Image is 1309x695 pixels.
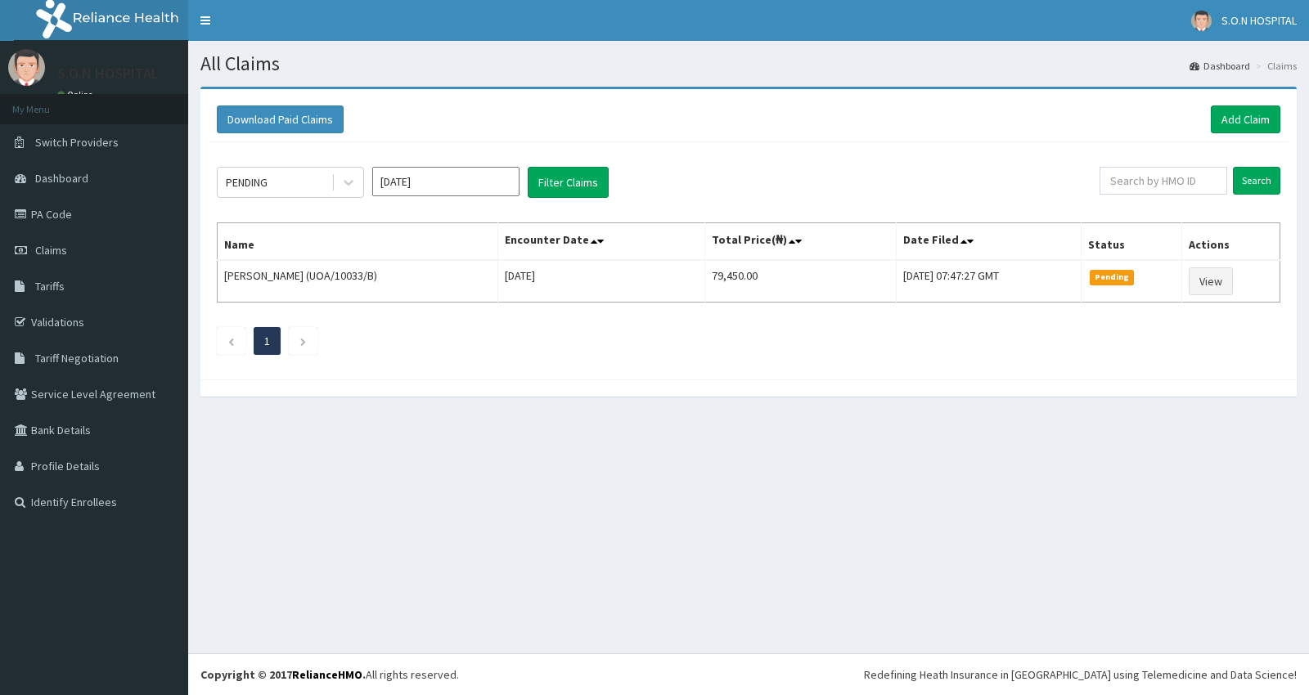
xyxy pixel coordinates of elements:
[704,223,896,261] th: Total Price(₦)
[188,653,1309,695] footer: All rights reserved.
[35,243,67,258] span: Claims
[896,260,1081,303] td: [DATE] 07:47:27 GMT
[8,49,45,86] img: User Image
[227,334,235,348] a: Previous page
[864,666,1297,683] div: Redefining Heath Insurance in [GEOGRAPHIC_DATA] using Telemedicine and Data Science!
[200,667,366,682] strong: Copyright © 2017 .
[35,171,88,186] span: Dashboard
[57,89,97,101] a: Online
[35,279,65,294] span: Tariffs
[217,105,344,133] button: Download Paid Claims
[1252,59,1297,73] li: Claims
[528,167,609,198] button: Filter Claims
[1221,13,1297,28] span: S.O.N HOSPITAL
[1081,223,1182,261] th: Status
[498,260,705,303] td: [DATE]
[498,223,705,261] th: Encounter Date
[1189,267,1233,295] a: View
[896,223,1081,261] th: Date Filed
[1211,105,1280,133] a: Add Claim
[1100,167,1228,195] input: Search by HMO ID
[1190,59,1250,73] a: Dashboard
[704,260,896,303] td: 79,450.00
[57,66,159,81] p: S.O.N HOSPITAL
[1182,223,1280,261] th: Actions
[1233,167,1280,195] input: Search
[218,223,498,261] th: Name
[1191,11,1212,31] img: User Image
[35,135,119,150] span: Switch Providers
[292,667,362,682] a: RelianceHMO
[200,53,1297,74] h1: All Claims
[35,351,119,365] span: Tariff Negotiation
[372,167,520,196] input: Select Month and Year
[218,260,498,303] td: [PERSON_NAME] (UOA/10033/B)
[226,174,268,191] div: PENDING
[299,334,307,348] a: Next page
[264,334,270,348] a: Page 1 is your current page
[1090,270,1135,285] span: Pending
